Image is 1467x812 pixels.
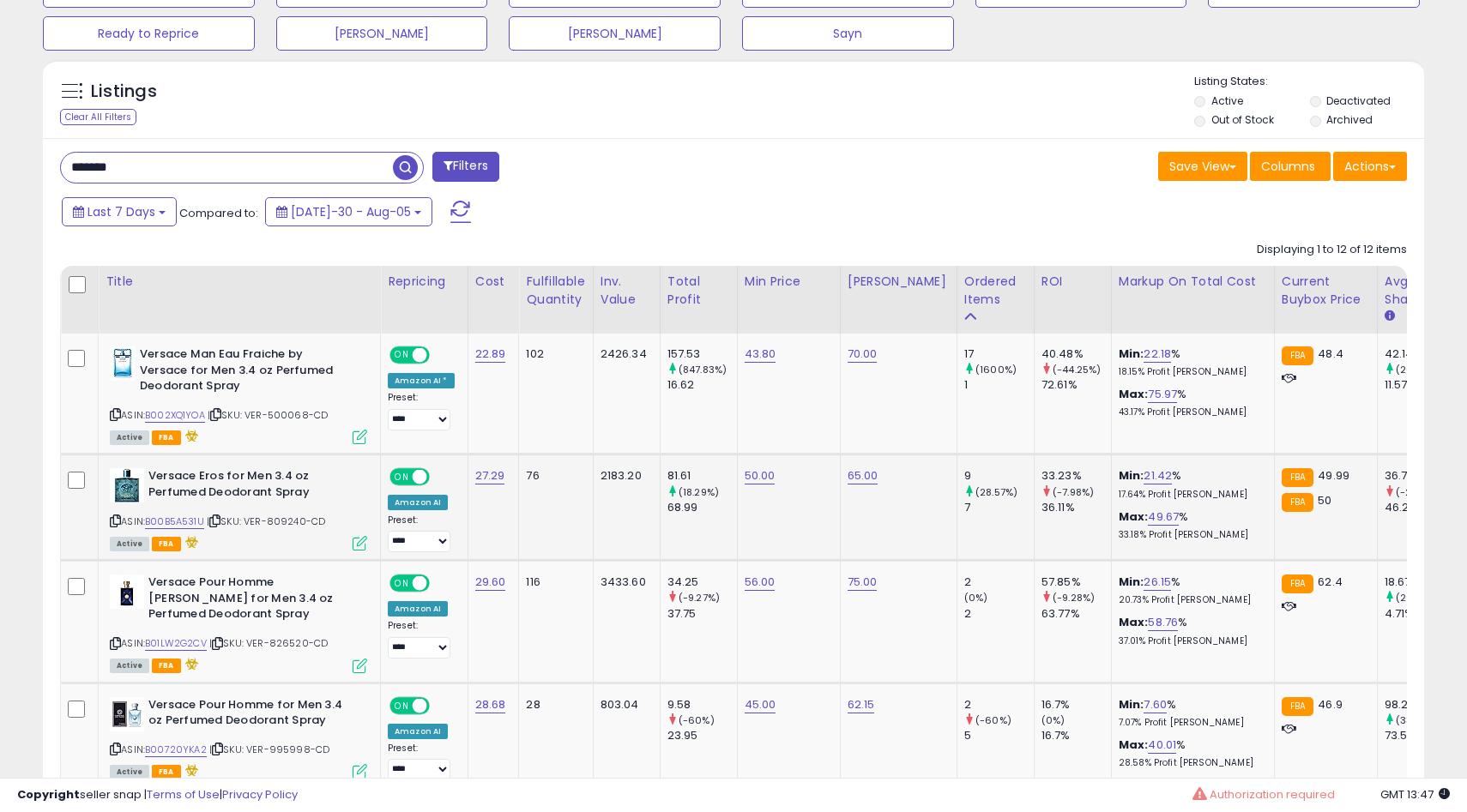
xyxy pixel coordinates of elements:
[1250,152,1331,181] button: Columns
[526,574,579,590] div: 116
[1119,696,1144,713] b: Min:
[964,728,1034,743] div: 5
[110,346,136,381] img: 5175127GHdL._SL40_.jpg
[145,408,205,423] a: B002XQ1YOA
[1282,468,1313,487] small: FBA
[110,574,367,671] div: ASIN:
[526,468,579,484] div: 76
[1282,493,1313,512] small: FBA
[145,636,207,651] a: B01LW2G2CV
[60,109,136,125] div: Clear All Filters
[679,485,719,499] small: (18.29%)
[1385,468,1454,484] div: 36.71%
[1385,697,1454,713] div: 98.29%
[43,16,255,51] button: Ready to Reprice
[388,620,455,659] div: Preset:
[179,205,258,221] span: Compared to:
[1119,489,1261,501] p: 17.64% Profit [PERSON_NAME]
[1211,93,1243,108] label: Active
[1148,737,1176,754] a: 40.01
[265,197,432,226] button: [DATE]-30 - Aug-05
[1261,158,1315,175] span: Columns
[1396,713,1434,727] small: (33.6%)
[1119,509,1261,541] div: %
[526,346,579,362] div: 102
[388,392,455,430] div: Preset:
[276,16,488,51] button: [PERSON_NAME]
[110,574,144,609] img: 31PUHdIFriL._SL40_.jpg
[1194,74,1423,90] p: Listing States:
[1148,614,1178,631] a: 58.76
[110,468,144,502] img: 51wkVhKLIOL._SL40_.jpg
[667,468,737,484] div: 81.61
[667,574,737,590] div: 34.25
[1144,696,1167,713] a: 7.60
[106,273,373,291] div: Title
[1385,574,1454,590] div: 18.67%
[209,636,328,650] span: | SKU: VER-826520-CD
[110,346,367,442] div: ASIN:
[1041,500,1111,515] div: 36.11%
[1396,591,1446,604] small: (296.39%)
[509,16,721,51] button: [PERSON_NAME]
[110,430,149,445] span: All listings currently available for purchase on Amazon
[209,743,329,756] span: | SKU: VER-995998-CD
[181,658,199,670] i: hazardous material
[975,485,1017,499] small: (28.57%)
[1119,615,1261,647] div: %
[1385,346,1454,362] div: 42.14%
[427,576,455,591] span: OFF
[1119,737,1261,769] div: %
[388,495,448,510] div: Amazon AI
[88,203,155,220] span: Last 7 Days
[475,574,506,591] a: 29.60
[667,377,737,393] div: 16.62
[1053,363,1101,376] small: (-44.25%)
[1119,574,1144,590] b: Min:
[1041,574,1111,590] div: 57.85%
[679,363,727,376] small: (847.83%)
[964,500,1034,515] div: 7
[1041,346,1111,362] div: 40.48%
[110,659,149,673] span: All listings currently available for purchase on Amazon
[1326,112,1373,127] label: Archived
[110,468,367,549] div: ASIN:
[679,591,720,604] small: (-9.27%)
[848,273,950,291] div: [PERSON_NAME]
[1385,273,1447,309] div: Avg BB Share
[601,697,647,713] div: 803.04
[388,273,461,291] div: Repricing
[601,346,647,362] div: 2426.34
[667,606,737,622] div: 37.75
[1119,386,1149,402] b: Max:
[1148,386,1177,403] a: 75.97
[475,467,505,484] a: 27.29
[1385,309,1395,324] small: Avg BB Share.
[1210,786,1335,803] span: Authorization required
[1396,363,1446,376] small: (264.22%)
[427,470,455,484] span: OFF
[475,346,506,363] a: 22.89
[152,430,181,445] span: FBA
[291,203,411,220] span: [DATE]-30 - Aug-05
[148,468,357,504] b: Versace Eros for Men 3.4 oz Perfumed Deodorant Spray
[388,373,455,388] div: Amazon AI *
[1318,574,1343,590] span: 62.4
[745,346,776,363] a: 43.80
[1053,591,1095,604] small: (-9.28%)
[147,786,220,803] a: Terms of Use
[964,346,1034,362] div: 17
[475,273,512,291] div: Cost
[140,346,348,399] b: Versace Man Eau Fraiche by Versace for Men 3.4 oz Perfumed Deodorant Spray
[601,273,653,309] div: Inv. value
[1144,574,1171,591] a: 26.15
[1385,606,1454,622] div: 4.71%
[1385,377,1454,393] div: 11.57%
[1148,508,1179,526] a: 49.67
[110,537,149,551] span: All listings currently available for purchase on Amazon
[1119,508,1149,525] b: Max:
[1257,242,1407,258] div: Displaying 1 to 12 of 12 items
[391,470,413,484] span: ON
[964,591,988,604] small: (0%)
[964,468,1034,484] div: 9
